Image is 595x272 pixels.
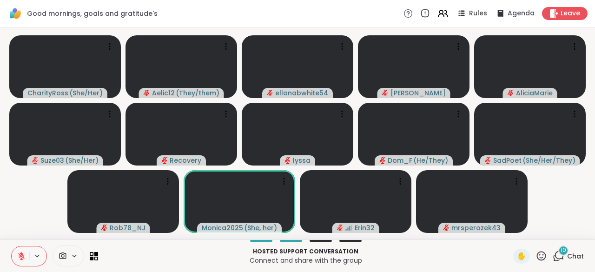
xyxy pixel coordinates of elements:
p: Hosted support conversation [104,247,508,256]
span: AliciaMarie [516,88,553,98]
span: audio-muted [32,157,39,164]
span: ( She/Her ) [69,88,103,98]
span: Monica2025 [202,223,243,232]
span: Rules [469,9,487,18]
span: ( They/them ) [176,88,219,98]
span: lyssa [293,156,311,165]
span: audio-muted [337,225,344,231]
span: Agenda [508,9,535,18]
span: audio-muted [443,225,450,231]
span: ( She/Her/They ) [522,156,575,165]
span: Suze03 [40,156,64,165]
img: ShareWell Logomark [7,6,23,21]
span: CharityRoss [27,88,68,98]
span: audio-muted [382,90,389,96]
span: ✋ [517,251,526,262]
span: audio-muted [101,225,108,231]
span: audio-muted [144,90,150,96]
span: Rob78_NJ [110,223,145,232]
span: Aelic12 [152,88,175,98]
span: Good mornings, goals and gratitude's [27,9,158,18]
p: Connect and share with the group [104,256,508,265]
span: Chat [567,252,584,261]
span: ( She, her ) [244,223,277,232]
span: ( He/They ) [413,156,448,165]
span: Leave [561,9,580,18]
span: [PERSON_NAME] [390,88,446,98]
span: mrsperozek43 [451,223,501,232]
span: audio-muted [508,90,514,96]
span: Dom_F [388,156,412,165]
span: audio-muted [267,90,273,96]
span: SadPoet [493,156,522,165]
span: ( She/Her ) [65,156,99,165]
span: 10 [561,246,566,254]
span: audio-muted [161,157,168,164]
span: audio-muted [284,157,291,164]
span: Recovery [170,156,201,165]
span: audio-muted [379,157,386,164]
span: audio-muted [485,157,491,164]
span: ellanabwhite54 [275,88,328,98]
span: Erin32 [355,223,375,232]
